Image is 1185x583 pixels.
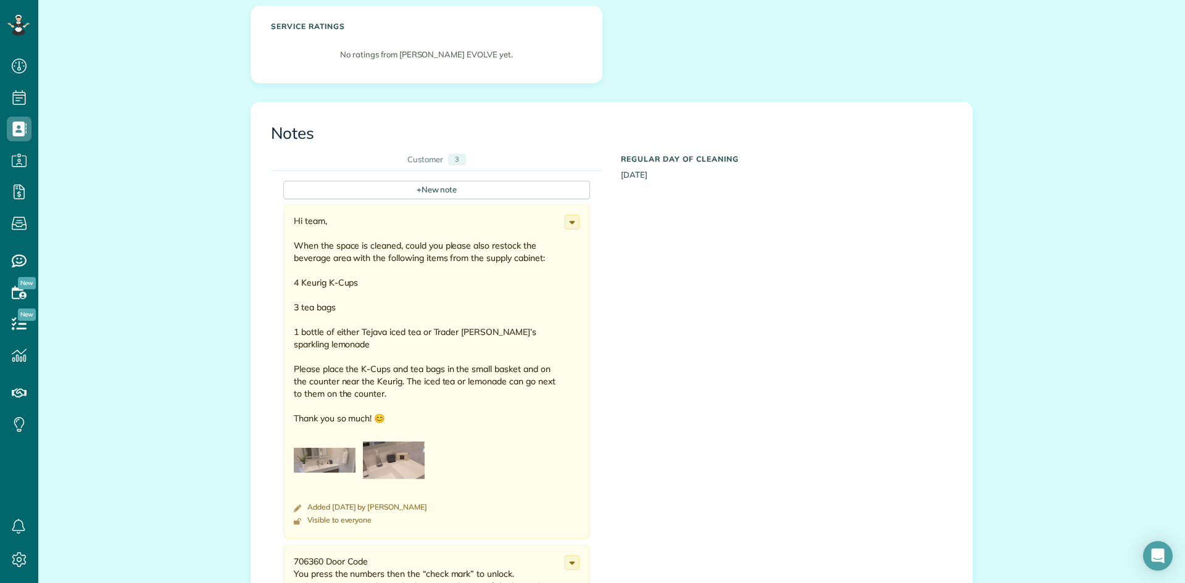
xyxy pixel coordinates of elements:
[363,429,425,491] img: 1000036950.jpg
[407,154,443,165] div: Customer
[448,154,466,165] div: 3
[18,277,36,289] span: New
[417,184,422,195] span: +
[277,49,576,60] p: No ratings from [PERSON_NAME] EVOLVE yet.
[283,181,590,199] div: New note
[271,125,952,143] h3: Notes
[1143,541,1173,571] div: Open Intercom Messenger
[294,215,565,496] div: Hi team, When the space is cleaned, could you please also restock the beverage area with the foll...
[307,502,427,511] time: Added [DATE] by [PERSON_NAME]
[612,149,962,181] div: [DATE]
[307,515,372,525] div: Visible to everyone
[18,308,36,321] span: New
[294,429,355,491] img: 1000036949.jpg
[621,155,952,163] h5: Regular day of cleaning
[271,22,582,30] h5: Service ratings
